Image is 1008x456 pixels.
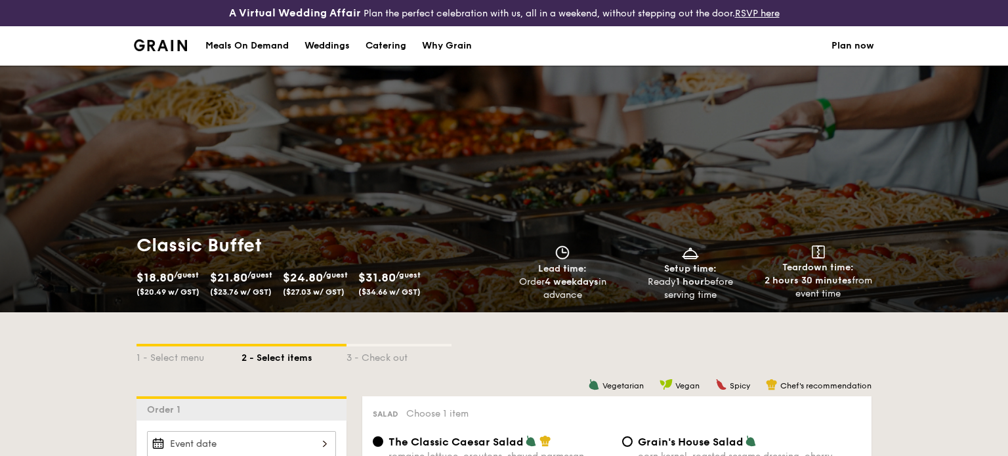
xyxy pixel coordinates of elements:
[602,381,644,390] span: Vegetarian
[759,274,877,301] div: from event time
[831,26,874,66] a: Plan now
[373,409,398,419] span: Salad
[136,287,199,297] span: ($20.49 w/ GST)
[765,275,852,286] strong: 2 hours 30 minutes
[730,381,750,390] span: Spicy
[283,270,323,285] span: $24.80
[396,270,421,280] span: /guest
[136,346,241,365] div: 1 - Select menu
[681,245,700,260] img: icon-dish.430c3a2e.svg
[358,287,421,297] span: ($34.66 w/ GST)
[241,346,346,365] div: 2 - Select items
[553,245,572,260] img: icon-clock.2db775ea.svg
[304,26,350,66] div: Weddings
[198,26,297,66] a: Meals On Demand
[346,346,451,365] div: 3 - Check out
[504,276,621,302] div: Order in advance
[538,263,587,274] span: Lead time:
[323,270,348,280] span: /guest
[660,379,673,390] img: icon-vegan.f8ff3823.svg
[210,287,272,297] span: ($23.76 w/ GST)
[373,436,383,447] input: The Classic Caesar Saladromaine lettuce, croutons, shaved parmesan flakes, cherry tomatoes, house...
[205,26,289,66] div: Meals On Demand
[297,26,358,66] a: Weddings
[632,276,749,302] div: Ready before serving time
[539,435,551,447] img: icon-chef-hat.a58ddaea.svg
[766,379,778,390] img: icon-chef-hat.a58ddaea.svg
[525,435,537,447] img: icon-vegetarian.fe4039eb.svg
[134,39,187,51] a: Logotype
[247,270,272,280] span: /guest
[136,270,174,285] span: $18.80
[622,436,633,447] input: Grain's House Saladcorn kernel, roasted sesame dressing, cherry tomato
[664,263,717,274] span: Setup time:
[229,5,361,21] h4: A Virtual Wedding Affair
[136,234,499,257] h1: Classic Buffet
[588,379,600,390] img: icon-vegetarian.fe4039eb.svg
[812,245,825,259] img: icon-teardown.65201eee.svg
[134,39,187,51] img: Grain
[388,436,524,448] span: The Classic Caesar Salad
[780,381,871,390] span: Chef's recommendation
[406,408,469,419] span: Choose 1 item
[675,381,700,390] span: Vegan
[715,379,727,390] img: icon-spicy.37a8142b.svg
[174,270,199,280] span: /guest
[358,270,396,285] span: $31.80
[168,5,840,21] div: Plan the perfect celebration with us, all in a weekend, without stepping out the door.
[283,287,345,297] span: ($27.03 w/ GST)
[358,26,414,66] a: Catering
[210,270,247,285] span: $21.80
[745,435,757,447] img: icon-vegetarian.fe4039eb.svg
[414,26,480,66] a: Why Grain
[735,8,780,19] a: RSVP here
[676,276,704,287] strong: 1 hour
[782,262,854,273] span: Teardown time:
[147,404,186,415] span: Order 1
[422,26,472,66] div: Why Grain
[638,436,744,448] span: Grain's House Salad
[545,276,598,287] strong: 4 weekdays
[366,26,406,66] div: Catering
